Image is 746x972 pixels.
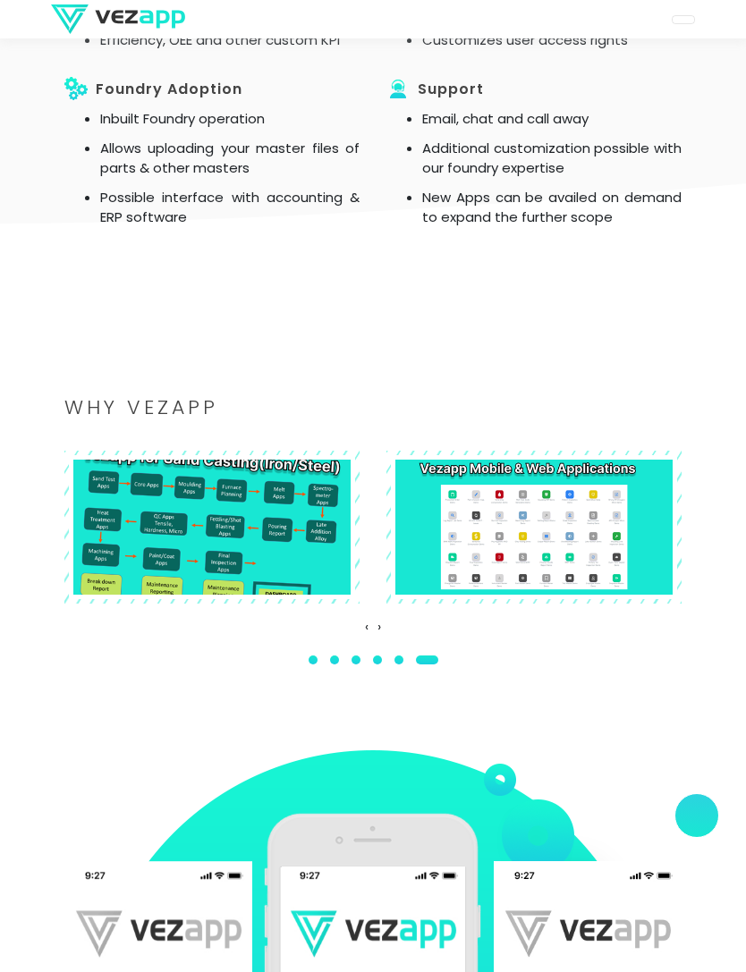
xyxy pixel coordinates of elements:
li: Additional customization possible with our foundry expertise [422,139,682,179]
button: Toggle navigation [672,15,695,24]
iframe: Drift Widget Chat Window [377,697,735,893]
img: icon [386,77,410,100]
h3: Foundry Adoption [64,77,360,102]
img: icon [64,77,88,100]
img: logo [51,4,185,34]
li: New Apps can be availed on demand to expand the further scope [422,188,682,228]
span: Next [377,617,381,636]
li: Efficiency, OEE and other custom KPI [100,30,360,51]
iframe: Drift Widget Chat Controller [657,883,725,951]
span: Previous [365,617,369,636]
li: Possible interface with accounting & ERP software [100,188,360,228]
h3: support [386,77,682,102]
li: Allows uploading your master files of parts & other masters [100,139,360,179]
h2: Why VEZAPP [64,398,682,418]
img: app [48,441,375,613]
img: app [395,460,673,596]
li: Customizes user access rights [422,30,682,51]
li: Email, chat and call away [422,109,682,130]
li: Inbuilt Foundry operation [100,109,360,130]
